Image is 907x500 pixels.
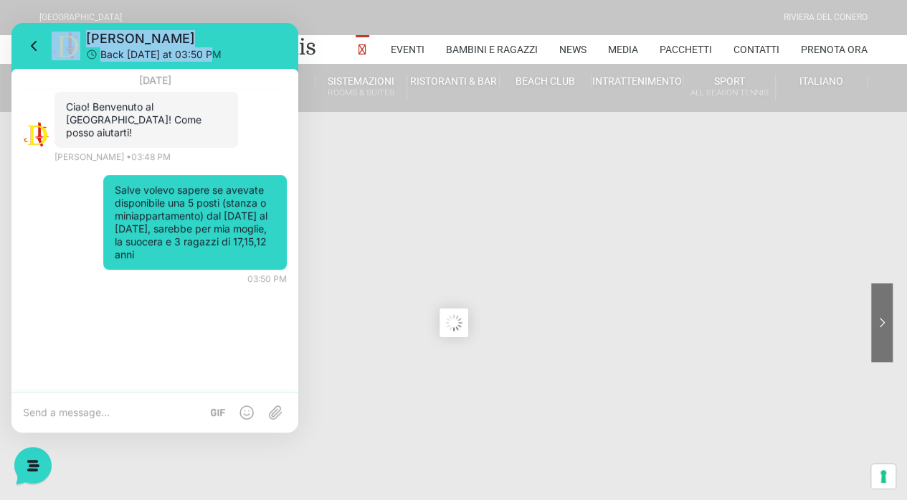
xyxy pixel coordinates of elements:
div: Riviera Del Conero [784,11,868,24]
a: Eventi [391,35,424,64]
iframe: Customerly Messenger Launcher [11,444,54,487]
a: Contatti [733,35,779,64]
p: Back today at 03:50 PM [89,24,210,39]
iframe: Customerly Messenger [11,23,298,433]
a: Media [608,35,638,64]
img: light [11,99,37,125]
a: News [559,35,587,64]
small: All Season Tennis [683,86,774,100]
span: Italiano [799,75,843,87]
div: [GEOGRAPHIC_DATA] [39,11,122,24]
a: SportAll Season Tennis [683,75,775,101]
a: Pacchetti [660,35,712,64]
p: Salve volevo sapere se avevate disponibile una 5 posti (stanza o miniappartamento) dal [DATE] al ... [103,161,264,238]
a: Bambini e Ragazzi [446,35,538,64]
a: Intrattenimento [592,75,683,88]
a: Beach Club [500,75,592,88]
a: Prenota Ora [801,35,868,64]
p: 03:50 PM [236,250,275,263]
a: Ristoranti & Bar [407,75,499,88]
a: Italiano [776,75,868,88]
p: Ciao! Benvenuto al [GEOGRAPHIC_DATA]! Come posso aiutarti! [54,77,215,116]
button: Le tue preferenze relative al consenso per le tecnologie di tracciamento [871,464,896,489]
small: Rooms & Suites [315,86,407,100]
a: SistemazioniRooms & Suites [315,75,407,101]
p: [PERSON_NAME] • 03:48 PM [43,128,159,141]
span: [DATE] [110,46,177,69]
